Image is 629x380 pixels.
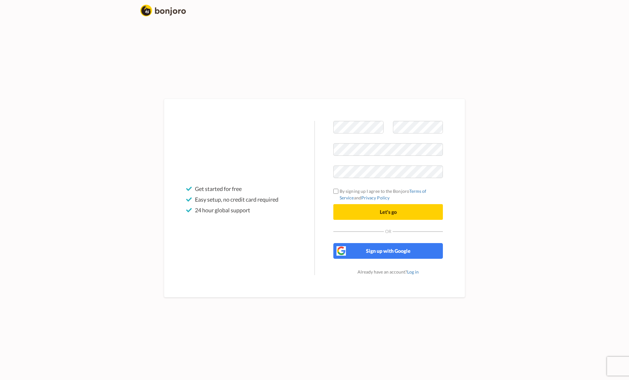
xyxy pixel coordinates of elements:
a: Log in [407,269,419,274]
button: Let's go [333,204,443,220]
span: 24 hour global support [195,206,250,214]
a: Privacy Policy [361,195,390,200]
input: By signing up I agree to the BonjoroTerms of ServiceandPrivacy Policy [333,189,338,194]
span: Easy setup, no credit card required [195,196,278,203]
label: By signing up I agree to the Bonjoro and [333,188,443,201]
button: Sign up with Google [333,243,443,259]
span: Get started for free [195,185,242,193]
span: Or [384,229,393,234]
span: Sign up with Google [366,248,411,254]
a: Terms of Service [340,188,427,200]
span: Already have an account? [358,269,419,274]
img: logo_full.png [140,5,186,16]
